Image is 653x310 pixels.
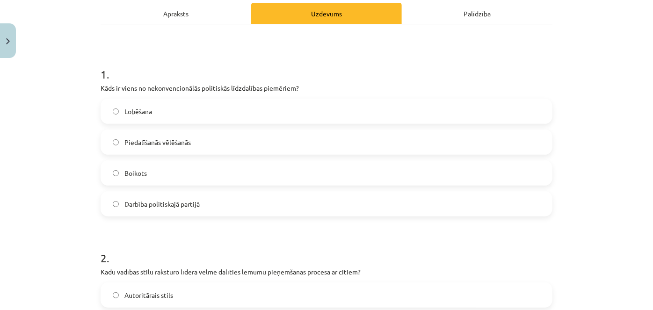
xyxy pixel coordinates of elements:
input: Piedalīšanās vēlēšanās [113,139,119,145]
p: Kādu vadības stilu raksturo līdera vēlme dalīties lēmumu pieņemšanas procesā ar citiem? [101,267,552,277]
input: Boikots [113,170,119,176]
img: icon-close-lesson-0947bae3869378f0d4975bcd49f059093ad1ed9edebbc8119c70593378902aed.svg [6,38,10,44]
div: Palīdzība [402,3,552,24]
div: Apraksts [101,3,251,24]
span: Autoritārais stils [124,290,173,300]
input: Autoritārais stils [113,292,119,298]
span: Piedalīšanās vēlēšanās [124,137,191,147]
span: Darbība politiskajā partijā [124,199,200,209]
span: Boikots [124,168,147,178]
h1: 2 . [101,235,552,264]
input: Darbība politiskajā partijā [113,201,119,207]
span: Lobēšana [124,107,152,116]
p: Kāds ir viens no nekonvencionālās politiskās līdzdalības piemēriem? [101,83,552,93]
div: Uzdevums [251,3,402,24]
h1: 1 . [101,51,552,80]
input: Lobēšana [113,108,119,115]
